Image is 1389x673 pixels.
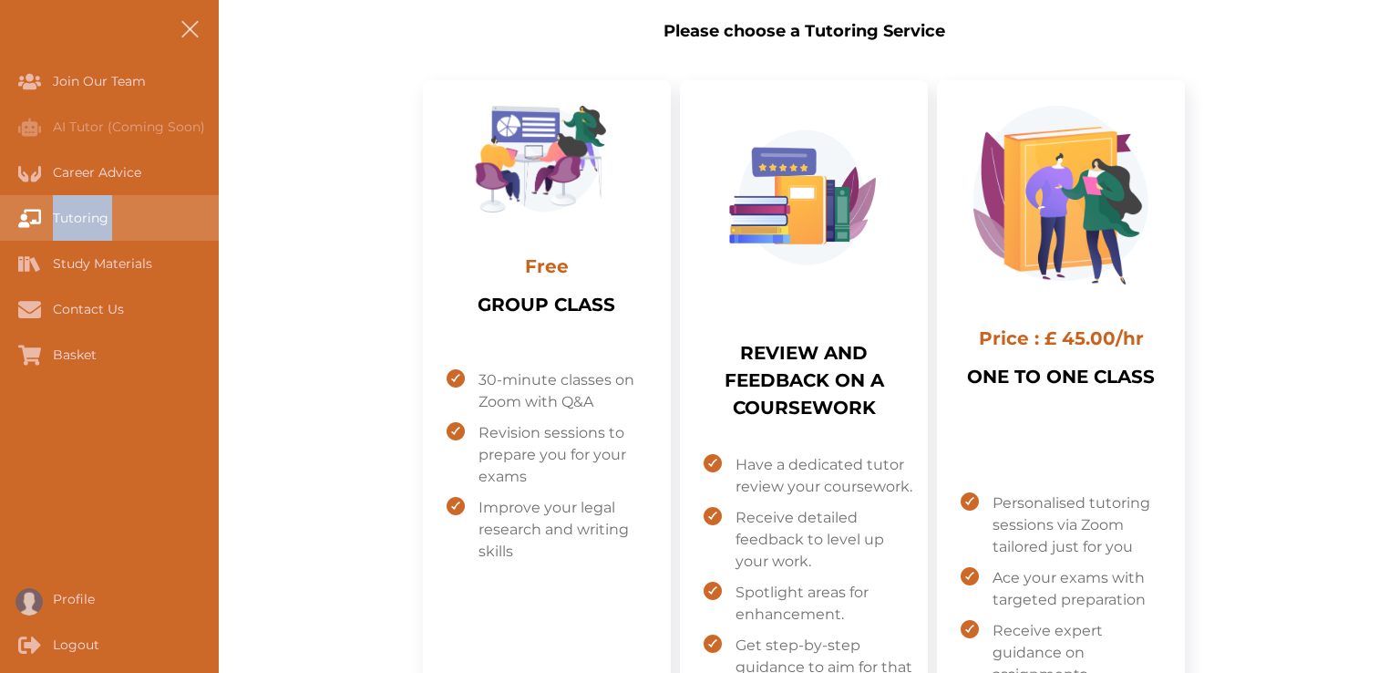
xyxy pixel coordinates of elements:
img: REVIEW AND FEEDBACK ON A COURSEWORK [716,106,891,288]
span: Ace your exams with targeted preparation [993,567,1170,611]
span: Have a dedicated tutor review your coursework. [736,454,913,498]
span: Spotlight areas for enhancement. [736,582,913,626]
h1: ONE TO ONE CLASS [967,363,1155,427]
span: Receive detailed feedback to level up your work. [736,507,913,573]
span: Improve your legal research and writing skills [478,497,656,563]
img: User profile [15,588,43,616]
span: Revision sessions to prepare you for your exams [478,422,656,488]
p: Please choose a Tutoring Service [423,19,1185,44]
span: Free [525,255,569,277]
span: Price : £ 45.00/hr [979,327,1144,349]
span: 30-minute classes on Zoom with Q&A [478,369,656,413]
img: ONE TO ONE CLASS [973,106,1148,285]
span: Personalised tutoring sessions via Zoom tailored just for you [993,492,1170,558]
h1: REVIEW AND FEEDBACK ON A COURSEWORK [694,339,913,440]
img: GROUP CLASS [459,106,634,212]
h1: GROUP CLASS [478,291,615,355]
